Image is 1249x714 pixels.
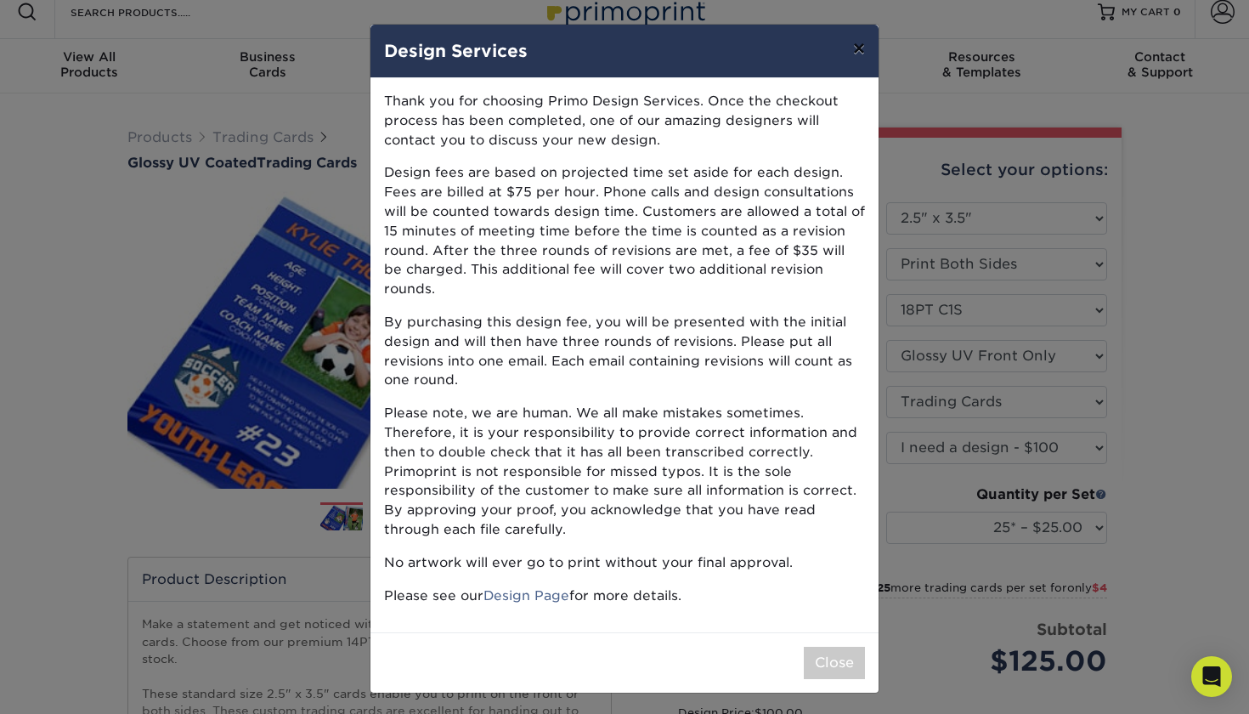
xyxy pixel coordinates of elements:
p: Please note, we are human. We all make mistakes sometimes. Therefore, it is your responsibility t... [384,404,865,540]
button: Close [804,647,865,679]
p: Please see our for more details. [384,586,865,606]
p: Design fees are based on projected time set aside for each design. Fees are billed at $75 per hou... [384,163,865,299]
h4: Design Services [384,38,865,64]
button: × [839,25,879,72]
a: Design Page [483,587,569,603]
p: By purchasing this design fee, you will be presented with the initial design and will then have t... [384,313,865,390]
div: Open Intercom Messenger [1191,656,1232,697]
p: Thank you for choosing Primo Design Services. Once the checkout process has been completed, one o... [384,92,865,150]
p: No artwork will ever go to print without your final approval. [384,553,865,573]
